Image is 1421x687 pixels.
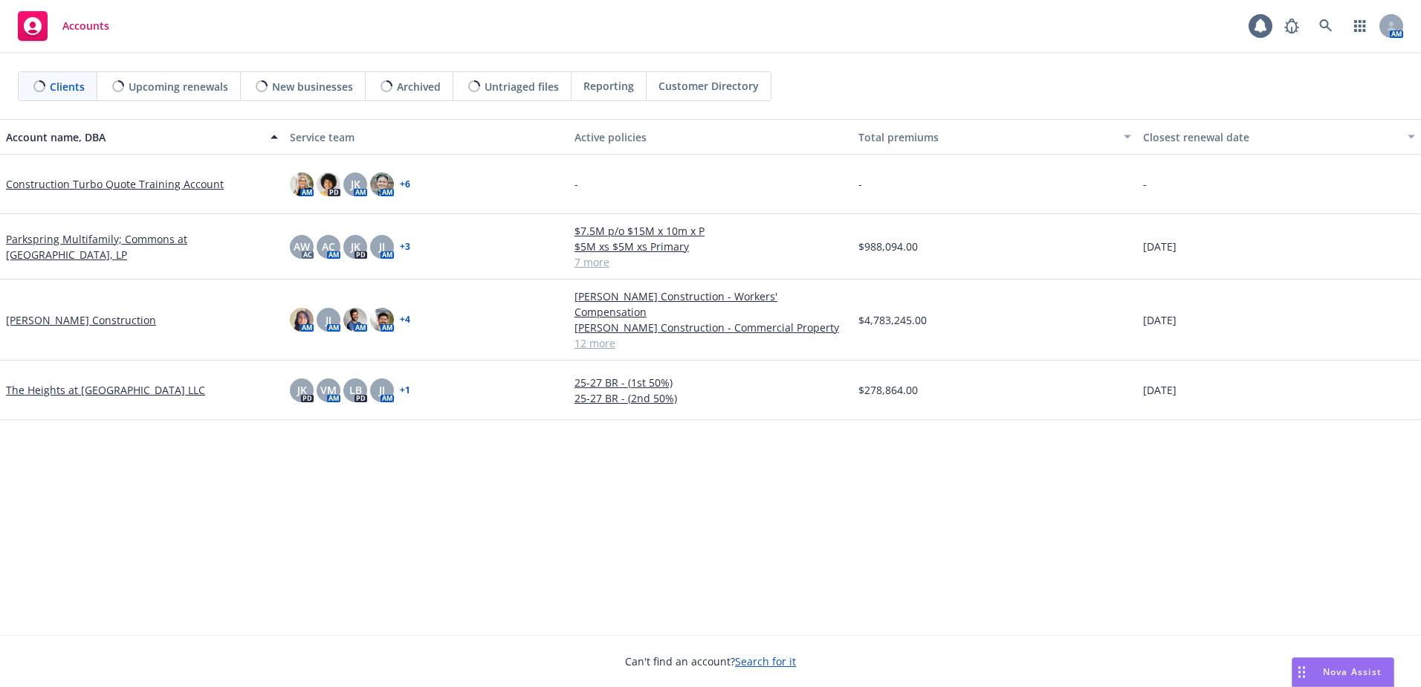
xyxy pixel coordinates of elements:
span: [DATE] [1143,312,1176,328]
span: $278,864.00 [858,382,918,398]
span: Untriaged files [485,79,559,94]
span: - [574,176,578,192]
a: Search for it [735,654,796,668]
a: Search [1311,11,1341,41]
div: Account name, DBA [6,129,262,145]
a: The Heights at [GEOGRAPHIC_DATA] LLC [6,382,205,398]
span: [DATE] [1143,382,1176,398]
a: + 3 [400,242,410,251]
span: Can't find an account? [625,654,796,669]
a: + 4 [400,315,410,324]
a: Report a Bug [1277,11,1307,41]
a: Construction Turbo Quote Training Account [6,176,224,192]
span: [DATE] [1143,239,1176,254]
span: JK [351,176,360,192]
a: [PERSON_NAME] Construction [6,312,156,328]
span: JJ [379,382,385,398]
span: - [858,176,862,192]
a: [PERSON_NAME] Construction - Workers' Compensation [574,288,847,320]
button: Active policies [569,119,852,155]
a: $7.5M p/o $15M x 10m x P [574,223,847,239]
span: Upcoming renewals [129,79,228,94]
img: photo [343,308,367,332]
div: Active policies [574,129,847,145]
span: VM [320,382,337,398]
a: 25-27 BR - (1st 50%) [574,375,847,390]
a: Accounts [12,5,115,47]
div: Closest renewal date [1143,129,1399,145]
a: $5M xs $5M xs Primary [574,239,847,254]
button: Total premiums [852,119,1136,155]
button: Nova Assist [1292,657,1394,687]
span: Nova Assist [1323,665,1382,678]
span: Accounts [62,20,109,32]
a: 7 more [574,254,847,270]
a: 12 more [574,335,847,351]
img: photo [290,308,314,332]
span: $988,094.00 [858,239,918,254]
span: Customer Directory [658,78,759,94]
span: $4,783,245.00 [858,312,927,328]
a: + 6 [400,180,410,189]
span: Archived [397,79,441,94]
span: AC [322,239,335,254]
span: - [1143,176,1147,192]
a: 25-27 BR - (2nd 50%) [574,390,847,406]
div: Service team [290,129,562,145]
button: Closest renewal date [1137,119,1421,155]
img: photo [290,172,314,196]
span: JJ [379,239,385,254]
a: Switch app [1345,11,1375,41]
button: Service team [284,119,568,155]
a: [PERSON_NAME] Construction - Commercial Property [574,320,847,335]
a: + 1 [400,386,410,395]
div: Drag to move [1292,658,1311,686]
span: JK [351,239,360,254]
span: JK [297,382,307,398]
span: AW [294,239,310,254]
span: Reporting [583,78,634,94]
span: Clients [50,79,85,94]
span: New businesses [272,79,353,94]
span: LB [349,382,362,398]
span: JJ [326,312,331,328]
img: photo [370,172,394,196]
img: photo [317,172,340,196]
a: Parkspring Multifamily; Commons at [GEOGRAPHIC_DATA], LP [6,231,278,262]
img: photo [370,308,394,332]
div: Total premiums [858,129,1114,145]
